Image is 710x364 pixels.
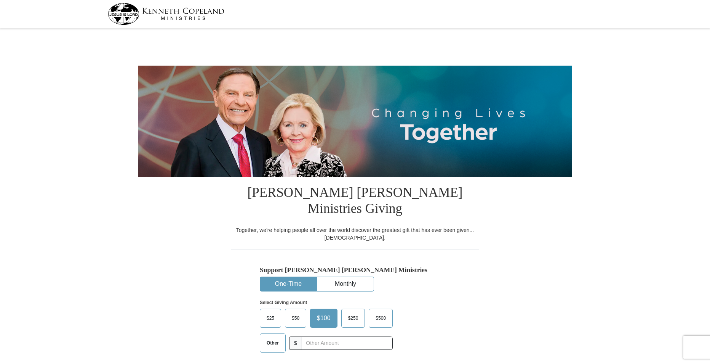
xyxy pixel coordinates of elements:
[108,3,224,25] img: kcm-header-logo.svg
[302,337,393,350] input: Other Amount
[288,312,303,324] span: $50
[344,312,362,324] span: $250
[313,312,334,324] span: $100
[260,300,307,305] strong: Select Giving Amount
[372,312,390,324] span: $500
[231,226,479,242] div: Together, we're helping people all over the world discover the greatest gift that has ever been g...
[231,177,479,226] h1: [PERSON_NAME] [PERSON_NAME] Ministries Giving
[260,266,450,274] h5: Support [PERSON_NAME] [PERSON_NAME] Ministries
[260,277,317,291] button: One-Time
[317,277,374,291] button: Monthly
[289,337,302,350] span: $
[263,312,278,324] span: $25
[263,337,283,349] span: Other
